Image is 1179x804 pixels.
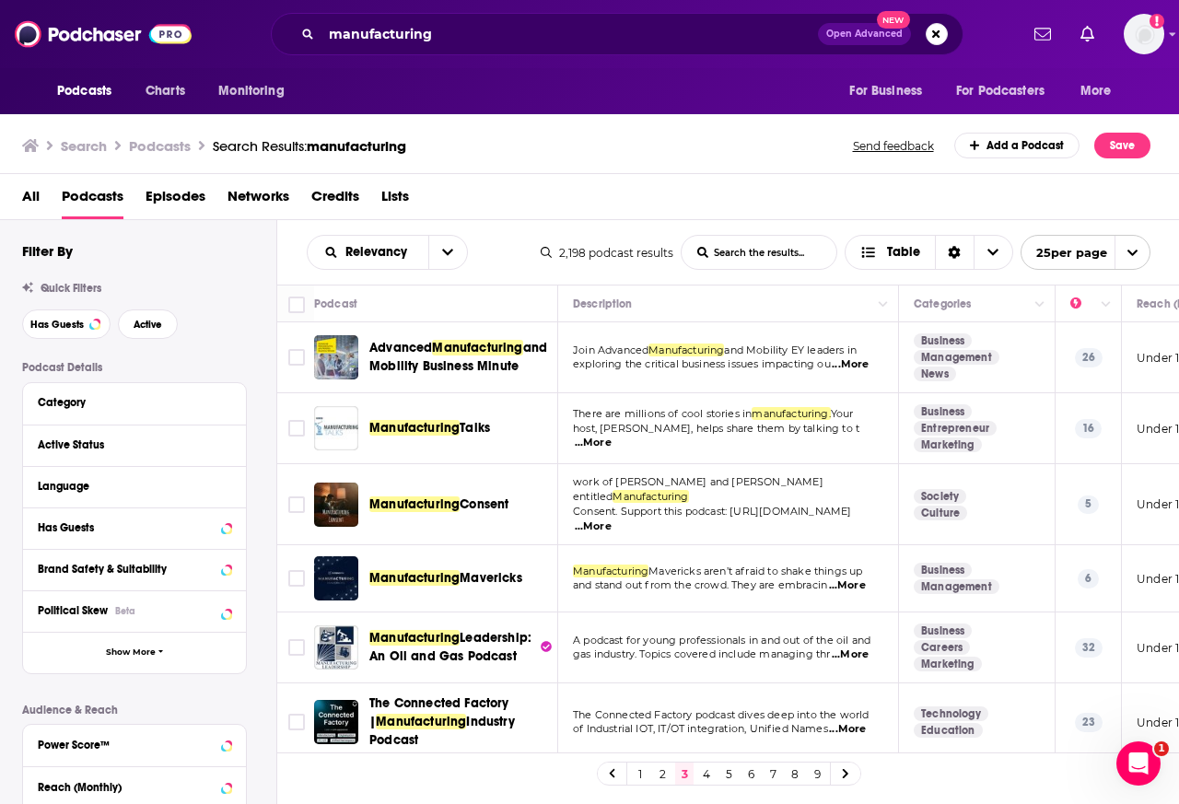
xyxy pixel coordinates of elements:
span: work of [PERSON_NAME] and [PERSON_NAME] entitled [573,475,823,503]
span: Your [831,407,854,420]
button: open menu [1068,74,1135,109]
div: Beta [115,605,135,617]
button: Category [38,390,231,414]
a: Add a Podcast [954,133,1080,158]
span: Consent [460,496,508,512]
div: 2,198 podcast results [541,246,673,260]
span: Mavericks [460,570,522,586]
p: Audience & Reach [22,704,247,717]
span: Table [887,246,920,259]
button: Power Score™ [38,732,231,755]
button: Show profile menu [1124,14,1164,54]
div: Has Guests [38,521,216,534]
a: Marketing [914,437,982,452]
button: Has Guests [38,516,231,539]
button: open menu [308,246,428,259]
a: All [22,181,40,219]
div: Brand Safety & Suitability [38,563,216,576]
a: Search Results:manufacturing [213,137,406,155]
a: ManufacturingLeadership: An Oil and Gas Podcast [369,629,552,666]
span: The Connected Factory | [369,695,509,729]
button: open menu [944,74,1071,109]
span: Advanced [369,340,432,355]
div: Category [38,396,219,409]
a: Lists [381,181,409,219]
a: Education [914,723,983,738]
a: Culture [914,506,967,520]
span: Consent. Support this podcast: [URL][DOMAIN_NAME] [573,505,851,518]
a: Manufacturing Consent [314,483,358,527]
div: Podcast [314,293,357,315]
a: 3 [675,763,694,785]
span: Join Advanced [573,344,648,356]
a: 1 [631,763,649,785]
a: ManufacturingTalks [369,419,490,437]
span: Toggle select row [288,349,305,366]
span: 1 [1154,741,1169,756]
a: Entrepreneur [914,421,997,436]
span: More [1080,78,1112,104]
input: Search podcasts, credits, & more... [321,19,818,49]
h2: Filter By [22,242,73,260]
span: Monitoring [218,78,284,104]
span: Relevancy [345,246,414,259]
span: 25 per page [1021,239,1107,267]
span: host, [PERSON_NAME], helps share them by talking to t [573,422,859,435]
button: Active [118,309,178,339]
span: Industry Podcast [369,714,515,748]
a: Show notifications dropdown [1027,18,1058,50]
span: Manufacturing [648,344,724,356]
a: Technology [914,706,988,721]
a: Charts [134,74,196,109]
button: open menu [836,74,945,109]
button: Language [38,474,231,497]
a: Careers [914,640,970,655]
button: Open AdvancedNew [818,23,911,45]
img: The Connected Factory | Manufacturing Industry Podcast [314,700,358,744]
a: 4 [697,763,716,785]
a: Episodes [146,181,205,219]
button: Political SkewBeta [38,599,231,622]
span: manufacturing. [752,407,830,420]
button: Column Actions [1095,294,1117,316]
span: Manufacturing [369,630,460,646]
a: Business [914,563,972,577]
a: 8 [786,763,804,785]
a: 5 [719,763,738,785]
span: ...More [832,647,869,662]
p: 6 [1078,569,1099,588]
span: Manufacturing [369,420,460,436]
a: Marketing [914,657,982,671]
span: For Business [849,78,922,104]
span: Toggle select row [288,420,305,437]
span: ...More [575,519,612,534]
span: Manufacturing [613,490,688,503]
span: Quick Filters [41,282,101,295]
span: ...More [575,436,612,450]
div: Search podcasts, credits, & more... [271,13,963,55]
button: Choose View [845,235,1013,270]
p: 16 [1075,419,1102,437]
a: 2 [653,763,671,785]
h3: Search [61,137,107,155]
span: exploring the critical business issues impacting ou [573,357,831,370]
p: 5 [1078,495,1099,514]
button: Show More [23,632,246,673]
span: Manufacturing [376,714,466,729]
a: Management [914,579,999,594]
div: Search Results: [213,137,406,155]
span: Toggle select row [288,639,305,656]
h2: Choose List sort [307,235,468,270]
span: A podcast for young professionals in and out of the oil and [573,634,870,647]
span: gas industry. Topics covered include managing thr [573,647,830,660]
div: Reach (Monthly) [38,781,216,794]
span: Manufacturing [432,340,522,355]
h3: Podcasts [129,137,191,155]
button: Active Status [38,433,231,456]
span: and stand out from the crowd. They are embracin [573,578,827,591]
a: Business [914,623,972,638]
span: Logged in as Shift_2 [1124,14,1164,54]
a: 9 [808,763,826,785]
